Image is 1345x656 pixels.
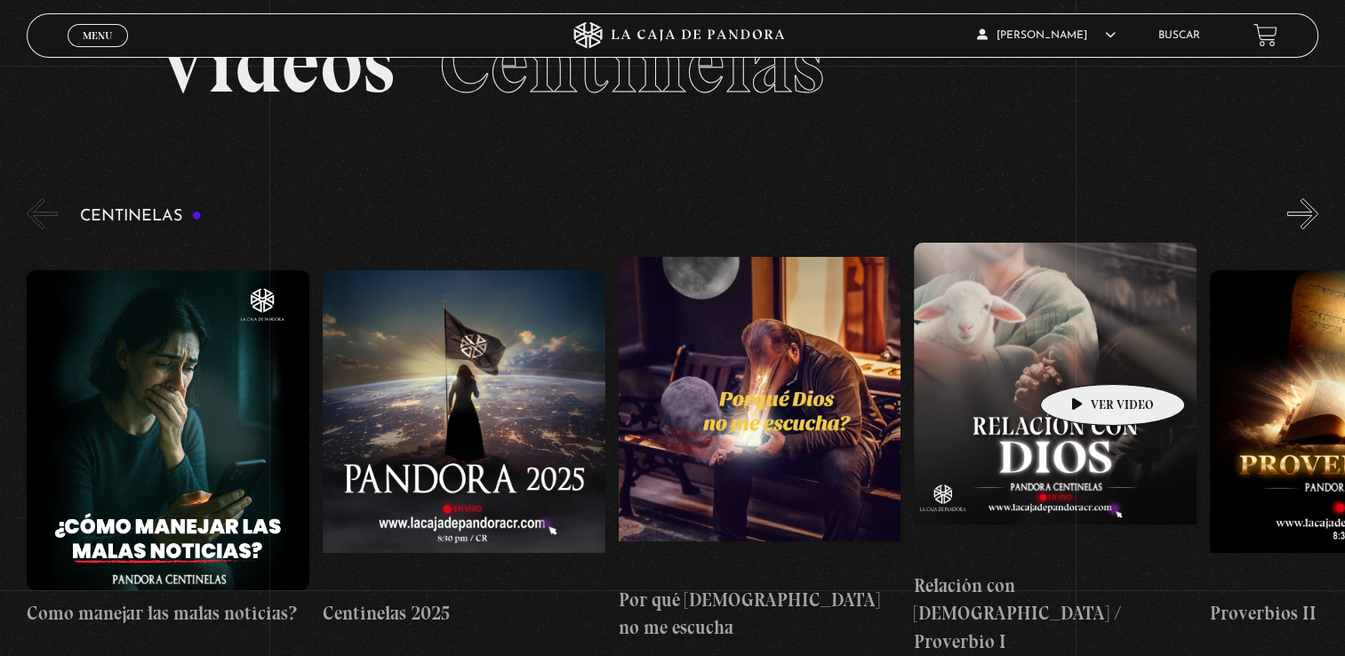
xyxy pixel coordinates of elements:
button: Previous [27,198,58,229]
h2: Videos [156,21,1189,106]
button: Next [1287,198,1318,229]
a: Por qué [DEMOGRAPHIC_DATA] no me escucha [619,243,901,656]
h4: Centinelas 2025 [323,599,605,628]
span: [PERSON_NAME] [977,30,1116,41]
a: Buscar [1158,30,1200,41]
a: View your shopping cart [1253,23,1277,47]
a: Centinelas 2025 [323,243,605,656]
span: Centinelas [439,12,824,114]
span: Cerrar [76,45,118,58]
h3: Centinelas [80,208,202,225]
a: Como manejar las malas noticias? [27,243,309,656]
h4: Como manejar las malas noticias? [27,599,309,628]
a: Relación con [DEMOGRAPHIC_DATA] / Proverbio I [914,243,1197,656]
span: Menu [83,30,112,41]
h4: Por qué [DEMOGRAPHIC_DATA] no me escucha [619,586,901,642]
h4: Relación con [DEMOGRAPHIC_DATA] / Proverbio I [914,572,1197,656]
